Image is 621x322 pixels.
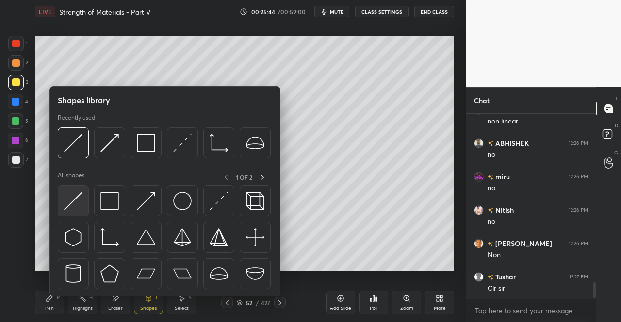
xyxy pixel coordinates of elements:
[414,6,454,17] button: End Class
[246,134,264,152] img: svg+xml;charset=utf-8,%3Csvg%20xmlns%3D%22http%3A%2F%2Fwww.w3.org%2F2000%2Fsvg%22%20width%3D%2238...
[614,149,618,156] p: G
[8,133,28,148] div: 6
[493,171,510,182] h6: miru
[474,205,484,215] img: 25161cd813f44d8bbfdb517769f7c2be.jpg
[156,295,159,300] div: L
[137,264,155,283] img: svg+xml;charset=utf-8,%3Csvg%20xmlns%3D%22http%3A%2F%2Fwww.w3.org%2F2000%2Fsvg%22%20width%3D%2244...
[137,192,155,210] img: svg+xml;charset=utf-8,%3Csvg%20xmlns%3D%22http%3A%2F%2Fwww.w3.org%2F2000%2Fsvg%22%20width%3D%2230...
[488,174,493,180] img: no-rating-badge.077c3623.svg
[173,264,192,283] img: svg+xml;charset=utf-8,%3Csvg%20xmlns%3D%22http%3A%2F%2Fwww.w3.org%2F2000%2Fsvg%22%20width%3D%2244...
[210,134,228,152] img: svg+xml;charset=utf-8,%3Csvg%20xmlns%3D%22http%3A%2F%2Fwww.w3.org%2F2000%2Fsvg%22%20width%3D%2233...
[175,306,189,311] div: Select
[210,192,228,210] img: svg+xml;charset=utf-8,%3Csvg%20xmlns%3D%22http%3A%2F%2Fwww.w3.org%2F2000%2Fsvg%22%20width%3D%2230...
[8,152,28,168] div: 7
[569,140,588,146] div: 12:26 PM
[246,264,264,283] img: svg+xml;charset=utf-8,%3Csvg%20xmlns%3D%22http%3A%2F%2Fwww.w3.org%2F2000%2Fsvg%22%20width%3D%2238...
[73,306,93,311] div: Highlight
[64,192,82,210] img: svg+xml;charset=utf-8,%3Csvg%20xmlns%3D%22http%3A%2F%2Fwww.w3.org%2F2000%2Fsvg%22%20width%3D%2230...
[108,306,123,311] div: Eraser
[100,264,119,283] img: svg+xml;charset=utf-8,%3Csvg%20xmlns%3D%22http%3A%2F%2Fwww.w3.org%2F2000%2Fsvg%22%20width%3D%2234...
[474,272,484,282] img: default.png
[493,205,514,215] h6: Nitish
[488,150,588,160] div: no
[615,122,618,129] p: D
[236,173,252,181] p: 1 OF 2
[89,295,93,300] div: H
[100,228,119,246] img: svg+xml;charset=utf-8,%3Csvg%20xmlns%3D%22http%3A%2F%2Fwww.w3.org%2F2000%2Fsvg%22%20width%3D%2233...
[488,275,493,280] img: no-rating-badge.077c3623.svg
[64,228,82,246] img: svg+xml;charset=utf-8,%3Csvg%20xmlns%3D%22http%3A%2F%2Fwww.w3.org%2F2000%2Fsvg%22%20width%3D%2230...
[210,264,228,283] img: svg+xml;charset=utf-8,%3Csvg%20xmlns%3D%22http%3A%2F%2Fwww.w3.org%2F2000%2Fsvg%22%20width%3D%2238...
[8,94,28,109] div: 4
[64,264,82,283] img: svg+xml;charset=utf-8,%3Csvg%20xmlns%3D%22http%3A%2F%2Fwww.w3.org%2F2000%2Fsvg%22%20width%3D%2228...
[58,114,95,122] p: Recently used
[493,138,529,148] h6: ABHISHEK
[137,228,155,246] img: svg+xml;charset=utf-8,%3Csvg%20xmlns%3D%22http%3A%2F%2Fwww.w3.org%2F2000%2Fsvg%22%20width%3D%2238...
[330,306,351,311] div: Add Slide
[488,117,588,126] div: non linear
[615,95,618,102] p: T
[474,239,484,248] img: b9a4e5ca5a5b4c139888118fa78462aa.jpg
[210,228,228,246] img: svg+xml;charset=utf-8,%3Csvg%20xmlns%3D%22http%3A%2F%2Fwww.w3.org%2F2000%2Fsvg%22%20width%3D%2234...
[466,88,497,113] p: Chat
[488,250,588,260] div: Non
[488,217,588,227] div: no
[314,6,349,17] button: mute
[355,6,409,17] button: CLASS SETTINGS
[488,184,588,193] div: no
[488,141,493,146] img: no-rating-badge.077c3623.svg
[245,300,254,306] div: 52
[488,284,588,293] div: Clr sir
[58,171,84,184] p: All shapes
[256,300,259,306] div: /
[8,36,28,51] div: 1
[474,172,484,182] img: aab9373e004e41fbb1dd6d86c47cfef5.jpg
[173,134,192,152] img: svg+xml;charset=utf-8,%3Csvg%20xmlns%3D%22http%3A%2F%2Fwww.w3.org%2F2000%2Fsvg%22%20width%3D%2230...
[100,134,119,152] img: svg+xml;charset=utf-8,%3Csvg%20xmlns%3D%22http%3A%2F%2Fwww.w3.org%2F2000%2Fsvg%22%20width%3D%2230...
[8,113,28,129] div: 5
[59,7,150,16] h4: Strength of Materials - Part V
[261,298,270,307] div: 427
[493,238,552,248] h6: [PERSON_NAME]
[137,134,155,152] img: svg+xml;charset=utf-8,%3Csvg%20xmlns%3D%22http%3A%2F%2Fwww.w3.org%2F2000%2Fsvg%22%20width%3D%2234...
[330,8,343,15] span: mute
[569,207,588,213] div: 12:26 PM
[569,241,588,246] div: 12:26 PM
[246,228,264,246] img: svg+xml;charset=utf-8,%3Csvg%20xmlns%3D%22http%3A%2F%2Fwww.w3.org%2F2000%2Fsvg%22%20width%3D%2240...
[466,114,596,299] div: grid
[370,306,377,311] div: Poll
[57,295,60,300] div: P
[246,192,264,210] img: svg+xml;charset=utf-8,%3Csvg%20xmlns%3D%22http%3A%2F%2Fwww.w3.org%2F2000%2Fsvg%22%20width%3D%2235...
[35,6,55,17] div: LIVE
[488,208,493,213] img: no-rating-badge.077c3623.svg
[64,134,82,152] img: svg+xml;charset=utf-8,%3Csvg%20xmlns%3D%22http%3A%2F%2Fwww.w3.org%2F2000%2Fsvg%22%20width%3D%2230...
[173,228,192,246] img: svg+xml;charset=utf-8,%3Csvg%20xmlns%3D%22http%3A%2F%2Fwww.w3.org%2F2000%2Fsvg%22%20width%3D%2234...
[58,94,110,106] h5: Shapes library
[189,295,192,300] div: S
[140,306,157,311] div: Shapes
[45,306,54,311] div: Pen
[100,192,119,210] img: svg+xml;charset=utf-8,%3Csvg%20xmlns%3D%22http%3A%2F%2Fwww.w3.org%2F2000%2Fsvg%22%20width%3D%2234...
[173,192,192,210] img: svg+xml;charset=utf-8,%3Csvg%20xmlns%3D%22http%3A%2F%2Fwww.w3.org%2F2000%2Fsvg%22%20width%3D%2236...
[474,138,484,148] img: e6014d4017c3478a8bc727f8de9f7bcc.jpg
[400,306,413,311] div: Zoom
[8,55,28,71] div: 2
[493,272,516,282] h6: Tushar
[434,306,446,311] div: More
[8,75,28,90] div: 3
[569,274,588,280] div: 12:27 PM
[488,241,493,246] img: no-rating-badge.077c3623.svg
[569,174,588,180] div: 12:26 PM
